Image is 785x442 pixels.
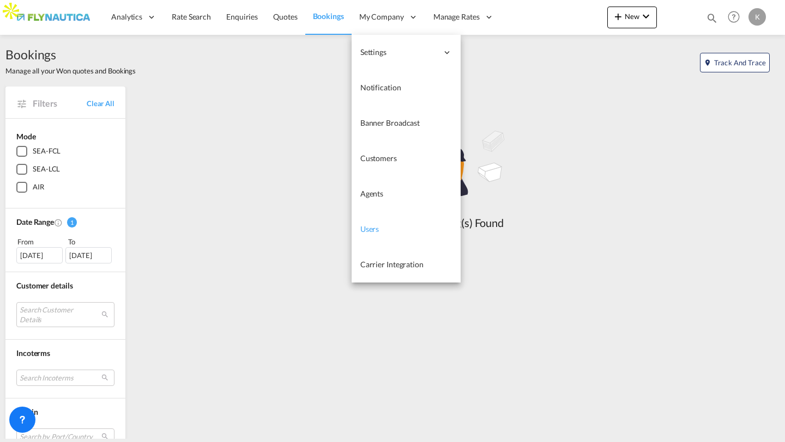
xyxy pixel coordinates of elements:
span: Mode [16,132,36,141]
a: Notification [352,70,461,106]
div: [DATE] [16,247,63,263]
span: Date Range [16,217,54,226]
span: Customer details [16,281,73,290]
div: [DATE] [65,247,112,263]
span: From To [DATE][DATE] [16,236,114,263]
div: From [16,236,64,247]
div: AIR [33,182,44,193]
span: Origin [16,407,38,416]
a: Clear All [87,99,114,108]
span: 1 [67,217,77,228]
span: Incoterms [16,348,50,358]
span: Agents [360,189,383,198]
a: Customers [352,141,461,176]
a: Carrier Integration [352,247,461,283]
span: Filters [33,97,87,109]
span: Users [360,224,379,234]
div: Origin [16,407,114,418]
span: Customers [360,154,397,163]
span: Settings [360,47,438,58]
span: Notification [360,83,401,92]
span: Banner Broadcast [360,118,420,127]
a: Agents [352,176,461,212]
button: icon-map-markerTrack and Trace [700,53,770,72]
div: To [67,236,115,247]
md-icon: Created On [54,218,63,227]
span: Manage all your Won quotes and Bookings [5,66,136,76]
a: Banner Broadcast [352,106,461,141]
span: Bookings [5,46,136,63]
div: SEA-FCL [33,146,61,157]
md-checkbox: SEA-LCL [16,164,114,175]
div: SEA-LCL [33,164,60,175]
md-checkbox: AIR [16,182,114,193]
div: Settings [352,35,461,70]
span: Carrier Integration [360,260,424,269]
md-icon: icon-map-marker [704,59,711,66]
div: Customer details [16,280,114,291]
a: Users [352,212,461,247]
md-checkbox: SEA-FCL [16,146,114,157]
